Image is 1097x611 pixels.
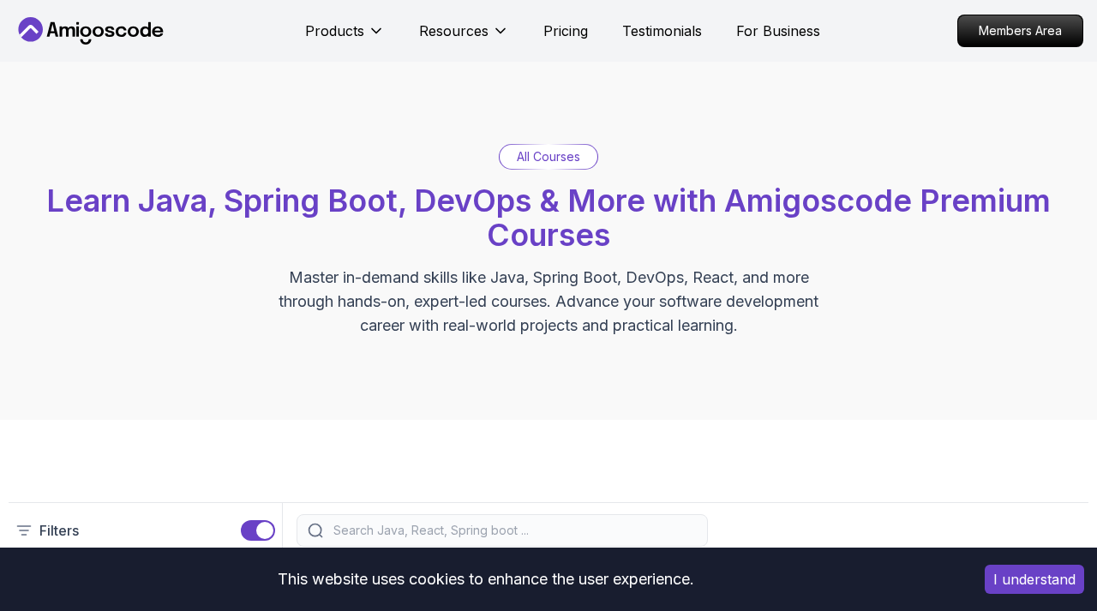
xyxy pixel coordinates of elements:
a: Testimonials [622,21,702,41]
div: This website uses cookies to enhance the user experience. [13,560,959,598]
a: Pricing [543,21,588,41]
button: Resources [419,21,509,55]
a: For Business [736,21,820,41]
p: Master in-demand skills like Java, Spring Boot, DevOps, React, and more through hands-on, expert-... [261,266,836,338]
button: Products [305,21,385,55]
p: Members Area [958,15,1082,46]
input: Search Java, React, Spring boot ... [330,522,697,539]
p: Resources [419,21,489,41]
a: Members Area [957,15,1083,47]
p: Filters [39,520,79,541]
button: Accept cookies [985,565,1084,594]
span: Learn Java, Spring Boot, DevOps & More with Amigoscode Premium Courses [46,182,1051,254]
p: Products [305,21,364,41]
p: All Courses [517,148,580,165]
